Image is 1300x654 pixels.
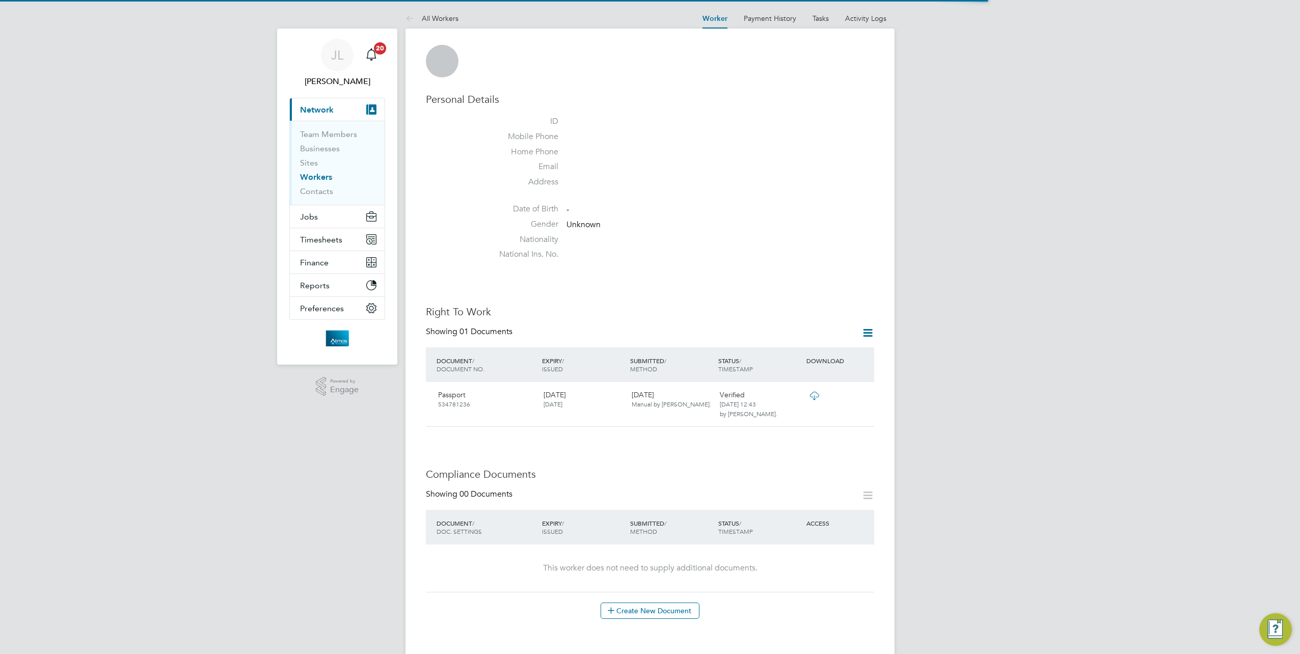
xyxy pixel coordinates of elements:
div: DOCUMENT [434,351,539,378]
span: by [PERSON_NAME]. [720,410,777,418]
div: SUBMITTED [628,514,716,540]
div: STATUS [716,351,804,378]
a: Worker [702,14,727,23]
span: Unknown [566,220,601,230]
span: [DATE] [544,400,562,408]
span: Manual by [PERSON_NAME]. [632,400,711,408]
nav: Main navigation [277,29,397,365]
div: DOWNLOAD [804,351,874,370]
label: Email [487,161,558,172]
span: METHOD [630,365,657,373]
span: 20 [374,42,386,54]
label: Gender [487,219,558,230]
h3: Right To Work [426,305,874,318]
button: Timesheets [290,228,385,251]
h3: Personal Details [426,93,874,106]
span: ISSUED [542,527,563,535]
button: Preferences [290,297,385,319]
span: Timesheets [300,235,342,244]
a: Contacts [300,186,333,196]
span: Jobs [300,212,318,222]
span: [DATE] 12:43 [720,400,756,408]
span: 01 Documents [459,326,512,337]
span: / [562,357,564,365]
h3: Compliance Documents [426,468,874,481]
span: Finance [300,258,329,267]
span: Preferences [300,304,344,313]
a: Activity Logs [845,14,886,23]
a: Go to home page [289,330,385,346]
a: 20 [361,39,382,71]
button: Jobs [290,205,385,228]
span: / [739,519,741,527]
span: / [664,519,666,527]
a: Businesses [300,144,340,153]
label: National Ins. No. [487,249,558,260]
span: Engage [330,386,359,394]
div: This worker does not need to supply additional documents. [436,563,864,574]
span: Powered by [330,377,359,386]
span: Reports [300,281,330,290]
button: Create New Document [601,603,699,619]
label: ID [487,116,558,127]
a: Workers [300,172,332,182]
div: SUBMITTED [628,351,716,378]
div: [DATE] [628,386,716,413]
span: JL [331,48,343,62]
div: EXPIRY [539,351,628,378]
span: ISSUED [542,365,563,373]
span: Verified [720,390,745,399]
span: / [562,519,564,527]
span: 00 Documents [459,489,512,499]
div: DOCUMENT [434,514,539,540]
span: / [739,357,741,365]
span: 534781236 [438,400,470,408]
a: JL[PERSON_NAME] [289,39,385,88]
span: Network [300,105,334,115]
span: / [664,357,666,365]
span: TIMESTAMP [718,365,753,373]
span: / [472,357,474,365]
label: Nationality [487,234,558,245]
button: Finance [290,251,385,274]
div: EXPIRY [539,514,628,540]
div: Passport [434,386,539,413]
div: Showing [426,326,514,337]
button: Reports [290,274,385,296]
span: - [566,204,569,214]
span: TIMESTAMP [718,527,753,535]
a: Team Members [300,129,357,139]
img: atmosrecruitment-logo-retina.png [326,330,348,346]
button: Engage Resource Center [1259,613,1292,646]
span: METHOD [630,527,657,535]
div: Network [290,121,385,205]
span: DOC. SETTINGS [437,527,482,535]
a: Tasks [813,14,829,23]
a: Powered byEngage [316,377,359,396]
label: Date of Birth [487,204,558,214]
label: Address [487,177,558,187]
label: Mobile Phone [487,131,558,142]
div: [DATE] [539,386,628,413]
span: / [472,519,474,527]
a: All Workers [405,14,458,23]
span: John Longstaff [289,75,385,88]
a: Payment History [744,14,796,23]
button: Network [290,98,385,121]
label: Home Phone [487,147,558,157]
div: Showing [426,489,514,500]
span: DOCUMENT NO. [437,365,484,373]
div: STATUS [716,514,804,540]
div: ACCESS [804,514,874,532]
a: Sites [300,158,318,168]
